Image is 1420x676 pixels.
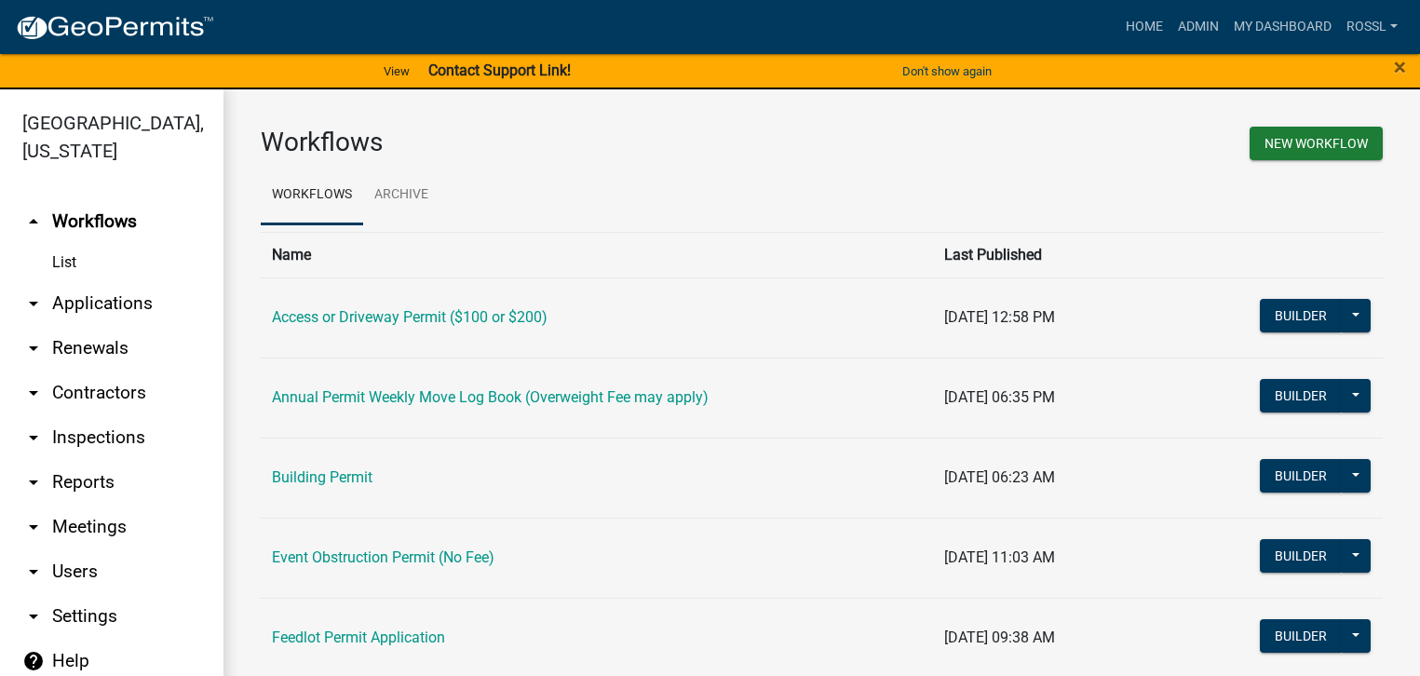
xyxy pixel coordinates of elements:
th: Name [261,232,933,277]
a: Event Obstruction Permit (No Fee) [272,548,494,566]
span: [DATE] 09:38 AM [944,629,1055,646]
button: New Workflow [1250,127,1383,160]
span: × [1394,54,1406,80]
i: arrow_drop_down [22,292,45,315]
i: arrow_drop_down [22,471,45,493]
i: arrow_drop_down [22,605,45,628]
i: arrow_drop_down [22,337,45,359]
i: arrow_drop_down [22,516,45,538]
span: [DATE] 06:23 AM [944,468,1055,486]
button: Builder [1260,459,1342,493]
i: arrow_drop_down [22,561,45,583]
button: Don't show again [895,56,999,87]
button: Builder [1260,539,1342,573]
span: [DATE] 11:03 AM [944,548,1055,566]
a: Access or Driveway Permit ($100 or $200) [272,308,548,326]
button: Close [1394,56,1406,78]
h3: Workflows [261,127,808,158]
strong: Contact Support Link! [428,61,571,79]
a: Archive [363,166,440,225]
th: Last Published [933,232,1221,277]
a: Workflows [261,166,363,225]
i: help [22,650,45,672]
i: arrow_drop_down [22,382,45,404]
a: Building Permit [272,468,372,486]
span: [DATE] 06:35 PM [944,388,1055,406]
i: arrow_drop_up [22,210,45,233]
i: arrow_drop_down [22,426,45,449]
button: Builder [1260,379,1342,412]
button: Builder [1260,619,1342,653]
a: Home [1118,9,1170,45]
a: Annual Permit Weekly Move Log Book (Overweight Fee may apply) [272,388,709,406]
a: View [376,56,417,87]
span: [DATE] 12:58 PM [944,308,1055,326]
a: Admin [1170,9,1226,45]
a: Feedlot Permit Application [272,629,445,646]
button: Builder [1260,299,1342,332]
a: My Dashboard [1226,9,1339,45]
a: RossL [1339,9,1405,45]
